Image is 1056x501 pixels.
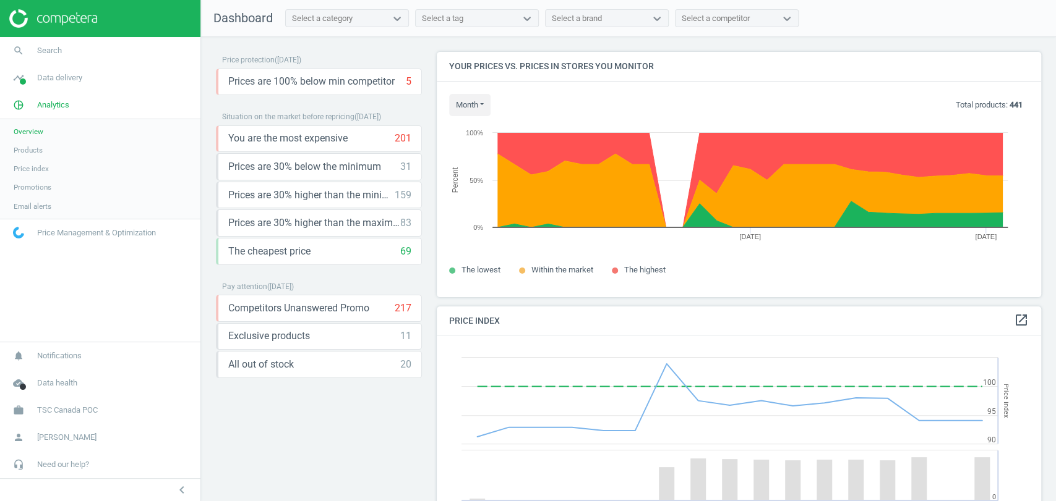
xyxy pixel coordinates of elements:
div: Select a brand [552,13,602,24]
span: The highest [624,265,666,274]
tspan: [DATE] [975,233,997,240]
span: Data delivery [37,72,82,83]
img: ajHJNr6hYgQAAAAASUVORK5CYII= [9,9,97,28]
span: Competitors Unanswered Promo [228,301,369,315]
span: Prices are 30% higher than the maximal [228,216,400,230]
i: person [7,426,30,449]
i: notifications [7,344,30,368]
div: 20 [400,358,411,371]
span: Prices are 30% higher than the minimum [228,188,395,202]
span: Prices are 100% below min competitor [228,75,395,88]
text: 95 [987,407,996,416]
tspan: [DATE] [739,233,761,240]
span: TSC Canada POC [37,405,98,416]
h4: Price Index [437,306,1041,335]
div: 83 [400,216,411,230]
text: 0% [473,224,483,231]
i: headset_mic [7,453,30,476]
span: Products [14,145,43,155]
div: Select a competitor [682,13,750,24]
span: Promotions [14,182,51,192]
div: 11 [400,329,411,343]
div: 217 [395,301,411,315]
span: Exclusive products [228,329,310,343]
span: Dashboard [213,11,273,25]
span: Price Management & Optimization [37,227,156,238]
tspan: Percent [450,167,459,193]
span: ( [DATE] ) [267,282,294,291]
span: Within the market [531,265,593,274]
span: The cheapest price [228,245,311,258]
i: work [7,398,30,422]
span: ( [DATE] ) [275,56,301,64]
span: Notifications [37,350,82,361]
span: Price protection [222,56,275,64]
b: 441 [1010,100,1023,109]
i: pie_chart_outlined [7,93,30,117]
span: [PERSON_NAME] [37,432,97,443]
a: open_in_new [1014,313,1029,329]
i: search [7,39,30,62]
span: ( [DATE] ) [354,112,381,121]
i: cloud_done [7,371,30,395]
div: 31 [400,160,411,174]
text: 0 [992,493,996,501]
span: Situation on the market before repricing [222,112,354,121]
span: Need our help? [37,459,89,470]
span: Search [37,45,62,56]
span: Analytics [37,99,69,111]
i: chevron_left [174,482,189,497]
span: All out of stock [228,358,294,371]
text: 50% [470,177,483,184]
text: 90 [987,436,996,444]
text: 100% [466,129,483,137]
span: Pay attention [222,282,267,291]
span: Email alerts [14,201,51,211]
span: Prices are 30% below the minimum [228,160,381,174]
span: The lowest [461,265,500,274]
div: Select a category [292,13,353,24]
button: month [449,94,491,116]
div: Select a tag [422,13,463,24]
h4: Your prices vs. prices in stores you monitor [437,52,1041,81]
div: 159 [395,188,411,202]
img: wGWNvw8QSZomAAAAABJRU5ErkJggg== [13,227,24,238]
tspan: Price Index [1002,384,1010,418]
span: Price index [14,164,49,174]
span: Overview [14,127,43,137]
button: chevron_left [166,482,197,498]
p: Total products: [956,99,1023,111]
i: timeline [7,66,30,90]
div: 5 [406,75,411,88]
span: Data health [37,377,77,389]
i: open_in_new [1014,313,1029,327]
div: 69 [400,245,411,258]
text: 100 [983,378,996,387]
div: 201 [395,132,411,145]
span: You are the most expensive [228,132,348,145]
